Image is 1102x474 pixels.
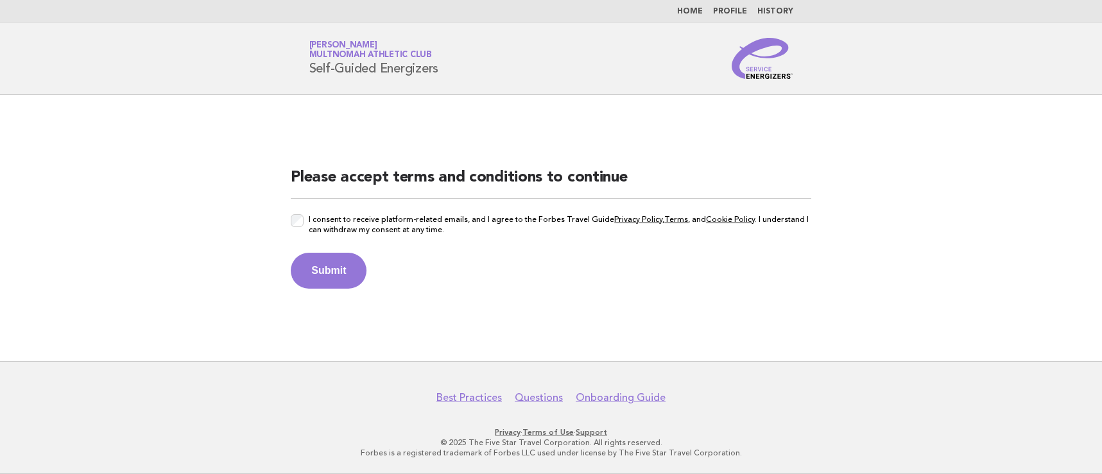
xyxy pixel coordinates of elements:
h2: Please accept terms and conditions to continue [291,167,811,199]
a: Support [576,428,607,437]
a: Questions [515,391,563,404]
label: I consent to receive platform-related emails, and I agree to the Forbes Travel Guide , , and . I ... [309,214,811,242]
button: Submit [291,253,366,289]
p: · · [159,427,944,437]
h1: Self-Guided Energizers [309,42,439,75]
a: Cookie Policy [706,215,755,224]
p: Forbes is a registered trademark of Forbes LLC used under license by The Five Star Travel Corpora... [159,448,944,458]
p: © 2025 The Five Star Travel Corporation. All rights reserved. [159,437,944,448]
a: History [757,8,793,15]
a: Privacy Policy [614,215,662,224]
a: Onboarding Guide [576,391,666,404]
a: Best Practices [436,391,502,404]
img: Service Energizers [732,38,793,79]
span: Multnomah Athletic Club [309,51,432,60]
a: Terms [664,215,688,224]
a: Profile [713,8,747,15]
a: Privacy [495,428,521,437]
a: Home [677,8,703,15]
a: Terms of Use [522,428,574,437]
a: [PERSON_NAME]Multnomah Athletic Club [309,41,432,59]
